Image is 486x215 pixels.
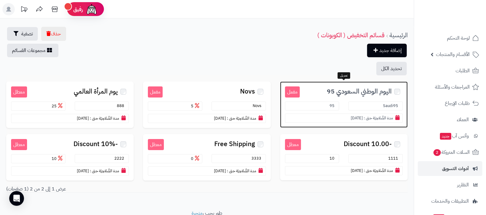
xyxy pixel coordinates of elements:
span: 5 [191,103,201,109]
span: أدوات التسويق [442,164,469,173]
span: العملاء [457,115,469,124]
span: وآتس آب [439,132,469,140]
span: Novs [240,88,255,95]
span: الطلبات [456,66,470,75]
span: السلات المتروكة [433,148,470,157]
span: [DATE] [214,115,226,121]
small: مدة الصَّلاحِيَة حتى : [227,168,256,174]
span: المراجعات والأسئلة [435,83,470,91]
span: [DATE] [77,115,89,121]
span: [DATE] [351,168,363,173]
span: جديد [440,133,451,140]
button: تحديد الكل [376,62,407,75]
span: اليوم الوطني السعودي 95 [327,88,392,95]
span: [DATE] [351,115,363,121]
span: 25 [52,103,64,109]
a: طلبات الإرجاع [418,96,482,111]
div: عرض 1 إلى 2 من 2 (1 صفحات) [2,185,207,193]
span: تصفية [21,30,33,38]
a: الطلبات [418,63,482,78]
span: التطبيقات والخدمات [431,197,469,205]
span: التقارير [457,181,469,189]
a: الرئيسية [389,30,408,40]
small: مدة الصَّلاحِيَة حتى : [227,115,256,121]
a: تحديثات المنصة [16,3,32,17]
small: 2222 [114,155,127,161]
div: Open Intercom Messenger [9,191,24,206]
a: لوحة التحكم [418,31,482,46]
span: لوحة التحكم [447,34,470,42]
div: تعديل [338,72,350,79]
small: مفعل [285,86,300,98]
span: يوم المرأة العالمي [74,88,118,95]
a: المراجعات والأسئلة [418,80,482,94]
a: السلات المتروكة2 [418,145,482,160]
span: 95 [330,103,338,109]
small: Novs [253,103,264,109]
span: [DATE] [214,168,226,174]
small: 3333 [251,155,264,161]
small: مفعل [148,86,163,98]
button: حذف [41,27,66,41]
span: 10 [330,155,338,161]
a: مفعل اليوم الوطني السعودي 95 Saudi95 95 مدة الصَّلاحِيَة حتى : [DATE] [280,82,408,128]
small: معطل [285,139,301,150]
a: معطل -10.00 Discount 1111 10 مدة الصَّلاحِيَة حتى : [DATE] [280,134,408,180]
span: [DATE] [77,168,89,174]
small: مدة الصَّلاحِيَة حتى : [364,168,393,173]
span: 2 [433,149,441,156]
a: إضافة جديد [367,44,407,57]
span: -10% Discount [73,141,118,148]
span: الأقسام والمنتجات [436,50,470,59]
span: Free Shipping [214,141,255,148]
img: logo-2.png [444,5,480,18]
span: 0 [191,156,201,161]
a: التطبيقات والخدمات [418,194,482,209]
a: قسائم التخفيض ( الكوبونات ) [317,30,385,40]
a: أدوات التسويق [418,161,482,176]
small: معطل [11,86,27,98]
span: 10 [52,156,64,161]
span: -10.00 Discount [344,141,392,148]
a: التقارير [418,177,482,192]
a: مجموعات القسائم [7,44,58,57]
small: مدة الصَّلاحِيَة حتى : [90,115,119,121]
button: تصفية [7,27,38,41]
a: العملاء [418,112,482,127]
a: معطل -10% Discount 2222 10 مدة الصَّلاحِيَة حتى : [DATE] [6,134,134,181]
a: وآتس آبجديد [418,129,482,143]
small: 1111 [388,155,401,161]
small: Saudi95 [383,103,401,109]
small: 888 [117,103,127,109]
span: رفيق [73,6,83,13]
a: مفعل Novs Novs 5 مدة الصَّلاحِيَة حتى : [DATE] [143,82,271,128]
small: مدة الصَّلاحِيَة حتى : [90,168,119,174]
small: مدة الصَّلاحِيَة حتى : [364,115,393,121]
small: معطل [11,139,27,150]
a: معطل Free Shipping 3333 0 مدة الصَّلاحِيَة حتى : [DATE] [143,134,271,181]
small: معطل [148,139,164,150]
img: ai-face.png [85,3,98,15]
span: طلبات الإرجاع [445,99,470,108]
a: معطل يوم المرأة العالمي 888 25 مدة الصَّلاحِيَة حتى : [DATE] [6,82,134,128]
